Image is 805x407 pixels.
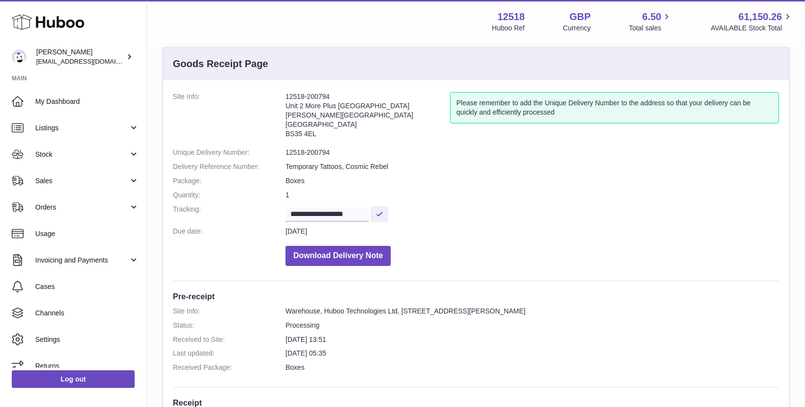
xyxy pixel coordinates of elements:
span: Returns [35,361,139,371]
dd: Processing [285,321,779,330]
h3: Goods Receipt Page [173,57,268,71]
dt: Status: [173,321,285,330]
span: Channels [35,309,139,318]
strong: 12518 [497,10,525,24]
span: Stock [35,150,129,159]
dd: [DATE] [285,227,779,236]
dt: Tracking: [173,205,285,222]
span: Settings [35,335,139,344]
span: [EMAIL_ADDRESS][DOMAIN_NAME] [36,57,144,65]
span: Usage [35,229,139,239]
span: My Dashboard [35,97,139,106]
dd: Warehouse, Huboo Technologies Ltd, [STREET_ADDRESS][PERSON_NAME] [285,307,779,316]
dt: Last updated: [173,349,285,358]
dt: Package: [173,176,285,186]
dd: [DATE] 13:51 [285,335,779,344]
dt: Received Package: [173,363,285,372]
span: 61,150.26 [738,10,782,24]
span: Invoicing and Payments [35,256,129,265]
img: caitlin@fancylamp.co [12,49,26,64]
dt: Unique Delivery Number: [173,148,285,157]
dd: Temporary Tattoos, Cosmic Rebel [285,162,779,171]
dt: Due date: [173,227,285,236]
button: Download Delivery Note [285,246,391,266]
span: AVAILABLE Stock Total [710,24,793,33]
div: Please remember to add the Unique Delivery Number to the address so that your delivery can be qui... [450,92,779,123]
span: 6.50 [642,10,662,24]
dd: 1 [285,191,779,200]
address: 12518-200794 Unit 2 More Plus [GEOGRAPHIC_DATA] [PERSON_NAME][GEOGRAPHIC_DATA] [GEOGRAPHIC_DATA] ... [285,92,450,143]
dt: Site Info: [173,307,285,316]
span: Total sales [629,24,672,33]
strong: GBP [569,10,591,24]
span: Sales [35,176,129,186]
div: Currency [563,24,591,33]
span: Listings [35,123,129,133]
span: Cases [35,282,139,291]
div: Huboo Ref [492,24,525,33]
div: [PERSON_NAME] [36,48,124,66]
span: Orders [35,203,129,212]
dt: Delivery Reference Number: [173,162,285,171]
a: 6.50 Total sales [629,10,672,33]
dt: Received to Site: [173,335,285,344]
a: 61,150.26 AVAILABLE Stock Total [710,10,793,33]
h3: Pre-receipt [173,291,779,302]
dt: Quantity: [173,191,285,200]
dd: [DATE] 05:35 [285,349,779,358]
dd: Boxes [285,363,779,372]
dd: 12518-200794 [285,148,779,157]
a: Log out [12,370,135,388]
dt: Site Info: [173,92,285,143]
dd: Boxes [285,176,779,186]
